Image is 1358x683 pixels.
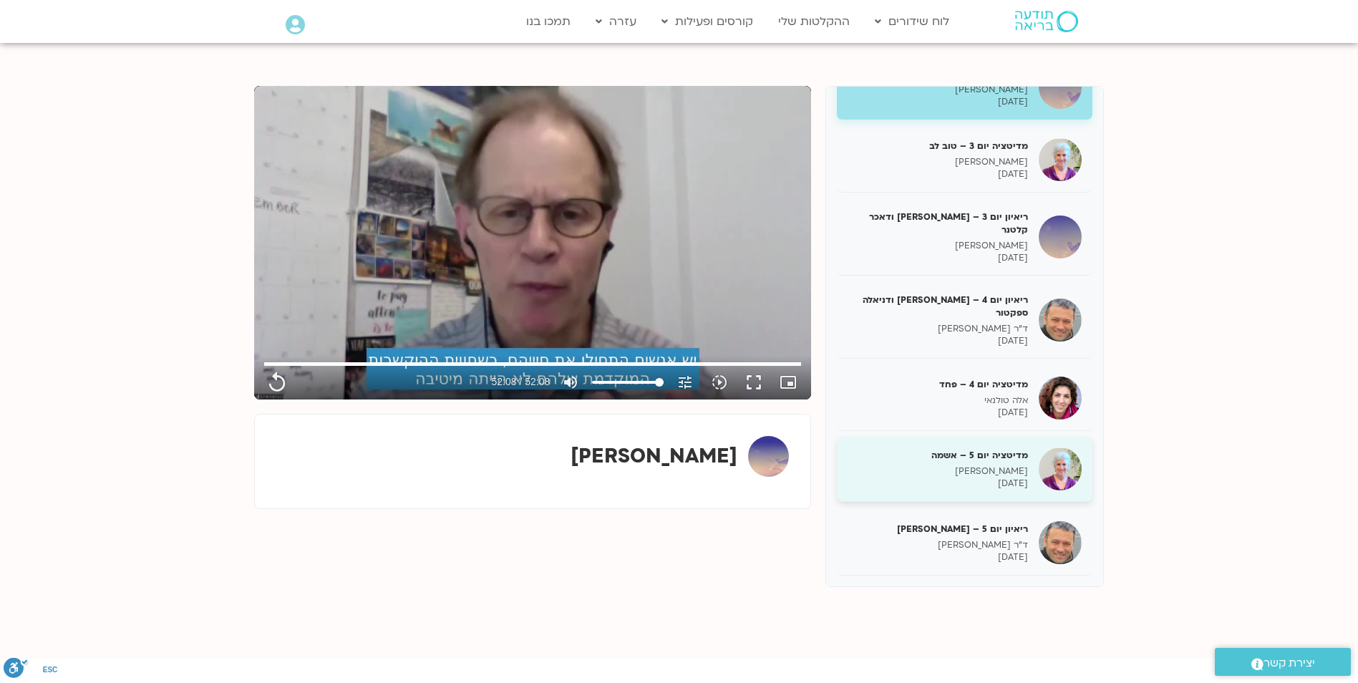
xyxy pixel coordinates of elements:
[848,294,1028,319] h5: ריאיון יום 4 – [PERSON_NAME] ודניאלה ספקטור
[848,335,1028,347] p: [DATE]
[1039,215,1082,258] img: ריאיון יום 3 – טארה בראך ודאכר קלטנר
[868,8,956,35] a: לוח שידורים
[848,378,1028,391] h5: מדיטציה יום 4 – פחד
[848,551,1028,563] p: [DATE]
[848,407,1028,419] p: [DATE]
[571,442,737,470] strong: [PERSON_NAME]
[848,156,1028,168] p: [PERSON_NAME]
[848,168,1028,180] p: [DATE]
[1264,654,1315,673] span: יצירת קשר
[1039,138,1082,181] img: מדיטציה יום 3 – טוב לב
[1039,447,1082,490] img: מדיטציה יום 5 – אשמה
[848,465,1028,478] p: [PERSON_NAME]
[848,84,1028,96] p: [PERSON_NAME]
[848,523,1028,536] h5: ריאיון יום 5 – [PERSON_NAME]
[1039,521,1082,564] img: ריאיון יום 5 – אסף סטי אל-בר ודנה ברגר
[1015,11,1078,32] img: תודעה בריאה
[1215,648,1351,676] a: יצירת קשר
[848,96,1028,108] p: [DATE]
[848,252,1028,264] p: [DATE]
[1039,299,1082,341] img: ריאיון יום 4 – אסף סטי אל-בר ודניאלה ספקטור
[848,323,1028,335] p: ד"ר [PERSON_NAME]
[654,8,760,35] a: קורסים ופעילות
[848,449,1028,462] h5: מדיטציה יום 5 – אשמה
[1039,66,1082,109] img: ריאיון יום 2 – טארה בראך ודן סיגל
[1039,377,1082,420] img: מדיטציה יום 4 – פחד
[771,8,857,35] a: ההקלטות שלי
[848,240,1028,252] p: [PERSON_NAME]
[748,436,789,477] img: טארה בראך
[848,539,1028,551] p: ד"ר [PERSON_NAME]
[848,210,1028,236] h5: ריאיון יום 3 – [PERSON_NAME] ודאכר קלטנר
[848,478,1028,490] p: [DATE]
[848,394,1028,407] p: אלה טולנאי
[848,140,1028,152] h5: מדיטציה יום 3 – טוב לב
[519,8,578,35] a: תמכו בנו
[588,8,644,35] a: עזרה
